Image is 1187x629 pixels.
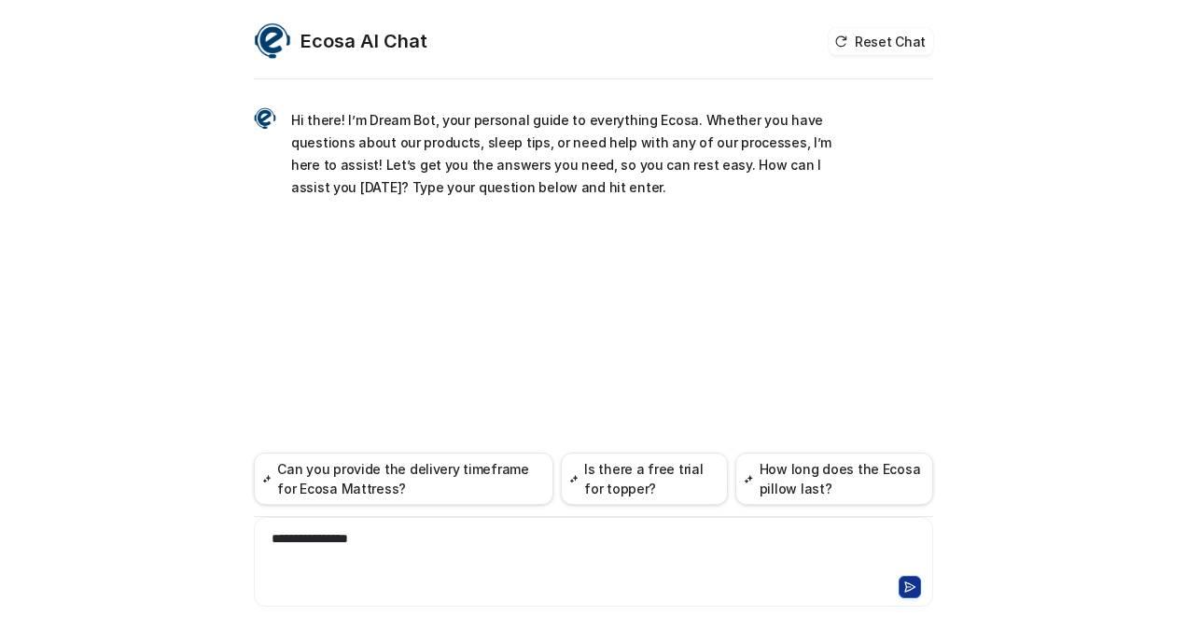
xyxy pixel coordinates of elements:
[254,22,291,60] img: Widget
[300,28,427,54] h2: Ecosa AI Chat
[561,453,728,505] button: Is there a free trial for topper?
[829,28,933,55] button: Reset Chat
[735,453,933,505] button: How long does the Ecosa pillow last?
[254,107,276,130] img: Widget
[254,453,553,505] button: Can you provide the delivery timeframe for Ecosa Mattress?
[291,109,837,199] p: Hi there! I’m Dream Bot, your personal guide to everything Ecosa. Whether you have questions abou...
